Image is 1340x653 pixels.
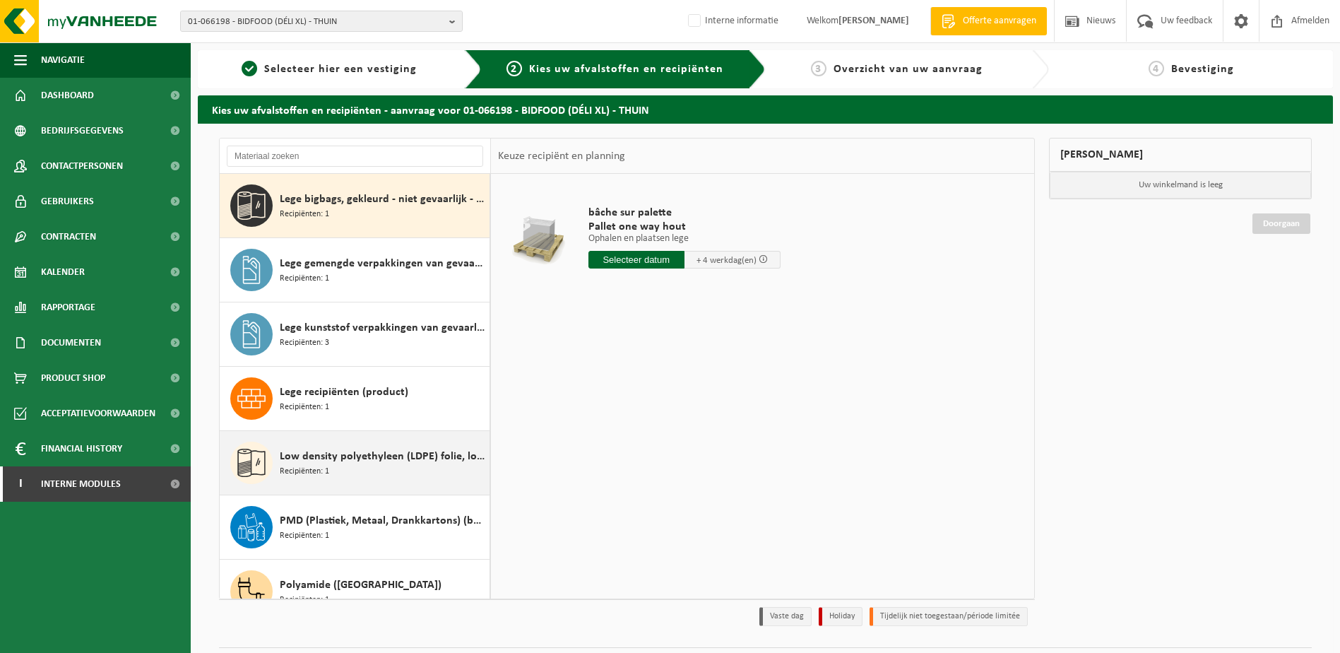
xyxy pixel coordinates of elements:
span: Bedrijfsgegevens [41,113,124,148]
span: Navigatie [41,42,85,78]
span: Recipiënten: 3 [280,336,329,350]
span: + 4 werkdag(en) [696,256,757,265]
span: Pallet one way hout [588,220,781,234]
span: Documenten [41,325,101,360]
span: Polyamide ([GEOGRAPHIC_DATA]) [280,577,441,594]
span: Low density polyethyleen (LDPE) folie, los, gekleurd [280,448,486,465]
label: Interne informatie [685,11,778,32]
button: Lege kunststof verpakkingen van gevaarlijke stoffen Recipiënten: 3 [220,302,490,367]
h2: Kies uw afvalstoffen en recipiënten - aanvraag voor 01-066198 - BIDFOOD (DÉLI XL) - THUIN [198,95,1333,123]
li: Tijdelijk niet toegestaan/période limitée [870,607,1028,626]
span: Recipiënten: 1 [280,401,329,414]
strong: [PERSON_NAME] [838,16,909,26]
span: Contracten [41,219,96,254]
div: Keuze recipiënt en planning [491,139,632,174]
span: Kalender [41,254,85,290]
span: Recipiënten: 1 [280,465,329,478]
span: Bevestiging [1171,64,1234,75]
span: Lege recipiënten (product) [280,384,408,401]
span: 1 [242,61,257,76]
a: Doorgaan [1252,213,1310,234]
span: PMD (Plastiek, Metaal, Drankkartons) (bedrijven) [280,512,486,529]
span: Contactpersonen [41,148,123,184]
button: Lege bigbags, gekleurd - niet gevaarlijk - los Recipiënten: 1 [220,174,490,238]
span: 01-066198 - BIDFOOD (DÉLI XL) - THUIN [188,11,444,33]
span: Lege gemengde verpakkingen van gevaarlijke stoffen [280,255,486,272]
p: Uw winkelmand is leeg [1050,172,1311,199]
p: Ophalen en plaatsen lege [588,234,781,244]
button: 01-066198 - BIDFOOD (DÉLI XL) - THUIN [180,11,463,32]
span: Acceptatievoorwaarden [41,396,155,431]
span: Recipiënten: 1 [280,208,329,221]
span: 4 [1149,61,1164,76]
a: 1Selecteer hier een vestiging [205,61,453,78]
button: PMD (Plastiek, Metaal, Drankkartons) (bedrijven) Recipiënten: 1 [220,495,490,560]
span: Recipiënten: 1 [280,594,329,607]
input: Materiaal zoeken [227,146,483,167]
span: Recipiënten: 1 [280,272,329,286]
span: I [14,466,27,502]
button: Low density polyethyleen (LDPE) folie, los, gekleurd Recipiënten: 1 [220,431,490,495]
div: [PERSON_NAME] [1049,138,1312,172]
span: Product Shop [41,360,105,396]
span: 2 [506,61,522,76]
li: Vaste dag [759,607,812,626]
input: Selecteer datum [588,251,684,269]
span: Selecteer hier een vestiging [264,64,417,75]
button: Lege gemengde verpakkingen van gevaarlijke stoffen Recipiënten: 1 [220,238,490,302]
span: Gebruikers [41,184,94,219]
button: Lege recipiënten (product) Recipiënten: 1 [220,367,490,431]
span: Recipiënten: 1 [280,529,329,543]
span: Offerte aanvragen [959,14,1040,28]
span: 3 [811,61,826,76]
span: Financial History [41,431,122,466]
span: Interne modules [41,466,121,502]
span: Overzicht van uw aanvraag [834,64,983,75]
button: Polyamide ([GEOGRAPHIC_DATA]) Recipiënten: 1 [220,560,490,624]
span: Dashboard [41,78,94,113]
span: Lege kunststof verpakkingen van gevaarlijke stoffen [280,319,486,336]
span: Lege bigbags, gekleurd - niet gevaarlijk - los [280,191,486,208]
li: Holiday [819,607,862,626]
a: Offerte aanvragen [930,7,1047,35]
span: Rapportage [41,290,95,325]
span: Kies uw afvalstoffen en recipiënten [529,64,723,75]
span: bâche sur palette [588,206,781,220]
